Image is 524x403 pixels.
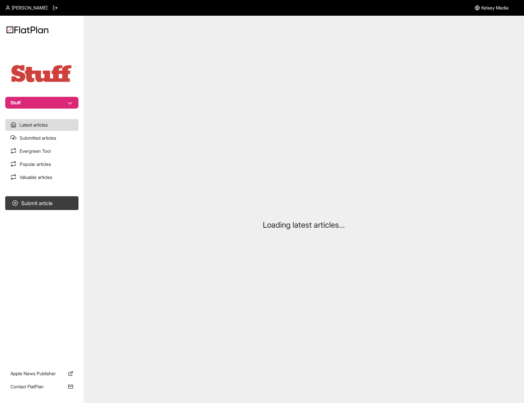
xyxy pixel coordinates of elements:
[5,97,78,109] button: Stuff
[481,5,508,11] span: Kelsey Media
[5,171,78,183] a: Valuable articles
[5,145,78,157] a: Evergreen Tool
[9,63,75,84] img: Publication Logo
[5,119,78,131] a: Latest articles
[5,368,78,379] a: Apple News Publisher
[5,196,78,210] button: Submit article
[12,5,47,11] span: [PERSON_NAME]
[5,5,47,11] a: [PERSON_NAME]
[263,220,345,230] p: Loading latest articles...
[7,26,48,33] img: Logo
[5,381,78,393] a: Contact FlatPlan
[5,158,78,170] a: Popular articles
[5,132,78,144] a: Submitted articles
